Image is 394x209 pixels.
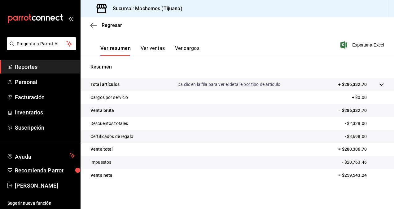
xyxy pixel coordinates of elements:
span: Inventarios [15,108,75,117]
span: Ayuda [15,152,67,159]
p: Resumen [90,63,384,71]
button: Regresar [90,22,122,28]
p: Venta neta [90,172,112,179]
h3: Sucursal: Mochomos (Tijuana) [108,5,182,12]
p: - $2,328.00 [345,120,384,127]
p: Descuentos totales [90,120,128,127]
p: + $0.00 [352,94,384,101]
p: = $280,306.70 [338,146,384,153]
p: = $259,543.24 [338,172,384,179]
p: + $286,332.70 [338,81,367,88]
p: Venta bruta [90,107,114,114]
span: Reportes [15,63,75,71]
span: [PERSON_NAME] [15,181,75,190]
span: Sugerir nueva función [7,200,75,207]
button: open_drawer_menu [68,16,73,21]
span: Suscripción [15,123,75,132]
p: - $20,763.46 [342,159,384,166]
div: navigation tabs [100,45,199,56]
p: = $286,332.70 [338,107,384,114]
p: Total artículos [90,81,120,88]
button: Ver resumen [100,45,131,56]
button: Ver cargos [175,45,200,56]
p: Cargos por servicio [90,94,128,101]
a: Pregunta a Parrot AI [4,45,76,51]
span: Facturación [15,93,75,101]
p: - $3,698.00 [345,133,384,140]
p: Venta total [90,146,113,153]
span: Personal [15,78,75,86]
span: Pregunta a Parrot AI [17,41,67,47]
p: Da clic en la fila para ver el detalle por tipo de artículo [177,81,280,88]
p: Certificados de regalo [90,133,133,140]
p: Impuestos [90,159,111,166]
button: Pregunta a Parrot AI [7,37,76,50]
span: Regresar [102,22,122,28]
button: Ver ventas [141,45,165,56]
button: Exportar a Excel [342,41,384,49]
span: Recomienda Parrot [15,166,75,175]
